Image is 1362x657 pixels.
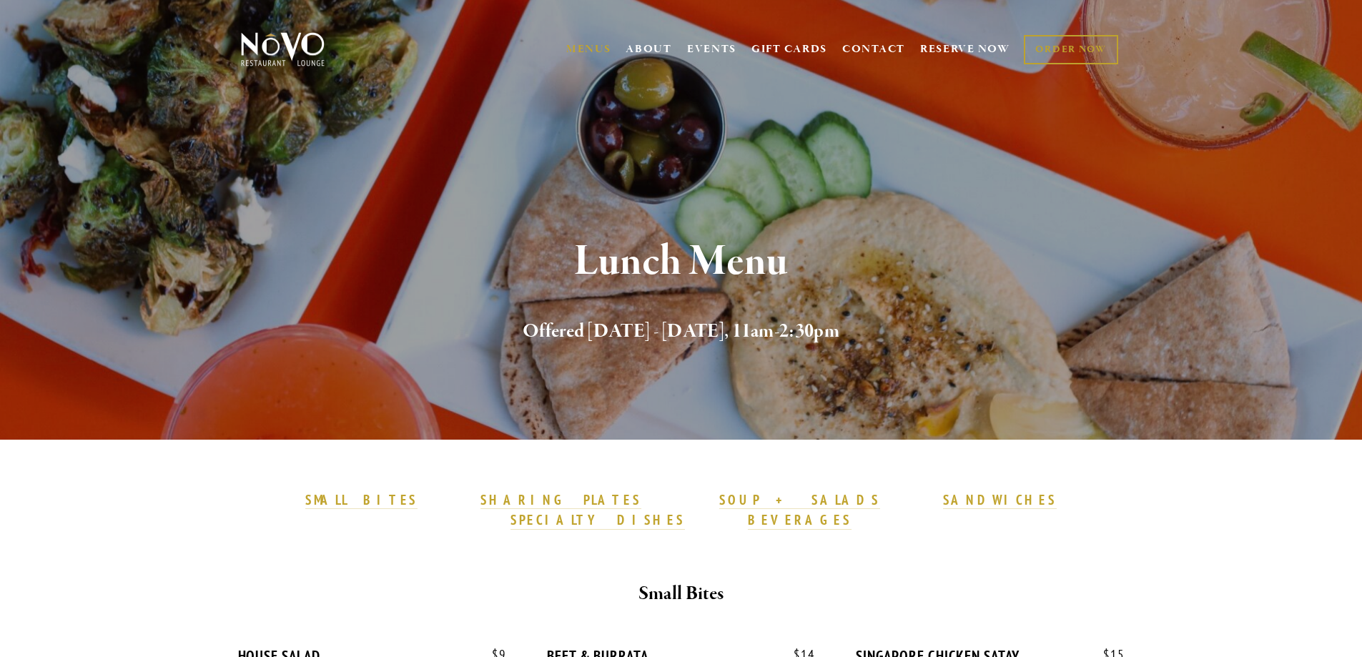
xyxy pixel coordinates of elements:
[748,511,852,528] strong: BEVERAGES
[305,491,418,510] a: SMALL BITES
[510,511,685,530] a: SPECIALTY DISHES
[566,42,611,56] a: MENUS
[687,42,736,56] a: EVENTS
[638,581,724,606] strong: Small Bites
[510,511,685,528] strong: SPECIALTY DISHES
[943,491,1057,508] strong: SANDWICHES
[480,491,641,510] a: SHARING PLATES
[480,491,641,508] strong: SHARING PLATES
[842,36,905,63] a: CONTACT
[626,42,672,56] a: ABOUT
[719,491,879,508] strong: SOUP + SALADS
[943,491,1057,510] a: SANDWICHES
[238,31,327,67] img: Novo Restaurant &amp; Lounge
[748,511,852,530] a: BEVERAGES
[920,36,1010,63] a: RESERVE NOW
[751,36,827,63] a: GIFT CARDS
[719,491,879,510] a: SOUP + SALADS
[265,239,1098,285] h1: Lunch Menu
[305,491,418,508] strong: SMALL BITES
[265,317,1098,347] h2: Offered [DATE] - [DATE], 11am-2:30pm
[1024,35,1117,64] a: ORDER NOW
